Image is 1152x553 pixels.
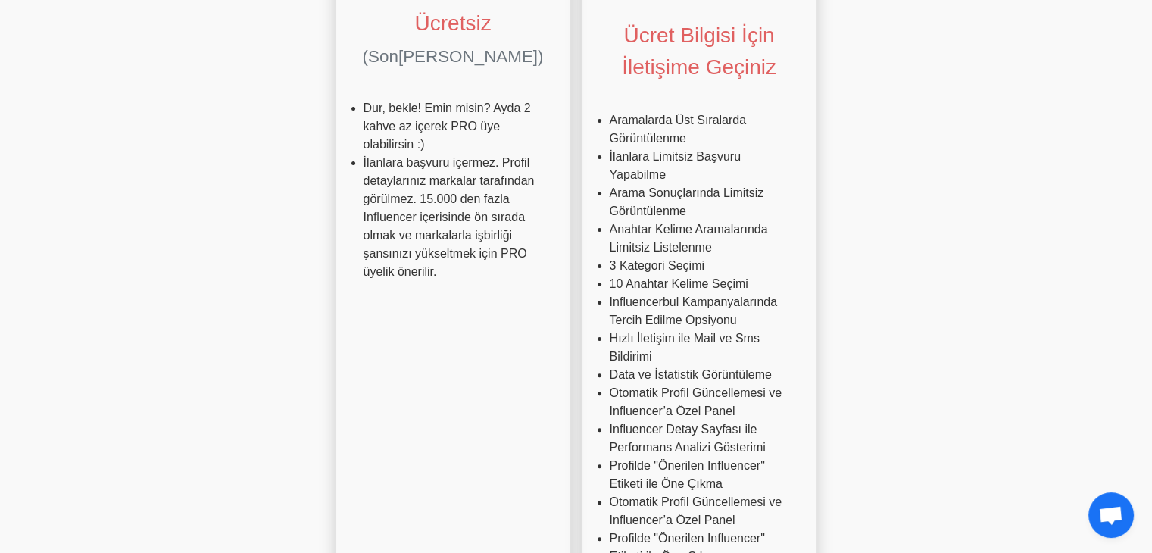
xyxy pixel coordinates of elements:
[610,493,789,530] li: Otomatik Profil Güncellemesi ve Influencer’a Özel Panel
[610,457,789,493] li: Profilde "Önerilen Influencer" Etiketi ile Öne Çıkma
[610,275,789,293] li: 10 Anahtar Kelime Seçimi
[610,184,789,220] li: Arama Sonuçlarında Limitsiz Görüntülenme
[610,148,789,184] li: İlanlara Limitsiz Başvuru Yapabilme
[610,111,789,148] li: Aramalarda Üst Sıralarda Görüntülenme
[610,384,789,420] li: Otomatik Profil Güncellemesi ve Influencer’a Özel Panel
[363,47,544,66] span: (Son[PERSON_NAME])
[1088,492,1134,538] div: Açık sohbet
[364,154,543,281] li: İlanlara başvuru içermez. Profil detaylarınız markalar tarafından görülmez. 15.000 den fazla Infl...
[610,330,789,366] li: Hızlı İletişim ile Mail ve Sms Bildirimi
[610,257,789,275] li: 3 Kategori Seçimi
[364,99,543,154] li: Dur, bekle! Emin misin? Ayda 2 kahve az içerek PRO üye olabilirsin :)
[414,11,491,35] span: Ücretsiz
[610,220,789,257] li: Anahtar Kelime Aramalarında Limitsiz Listelenme
[610,293,789,330] li: Influencerbul Kampanyalarında Tercih Edilme Opsiyonu
[623,23,774,47] span: Ücret Bilgisi İçin
[622,55,776,79] span: İletişime Geçiniz
[610,420,789,457] li: Influencer Detay Sayfası ile Performans Analizi Gösterimi
[610,366,789,384] li: Data ve İstatistik Görüntüleme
